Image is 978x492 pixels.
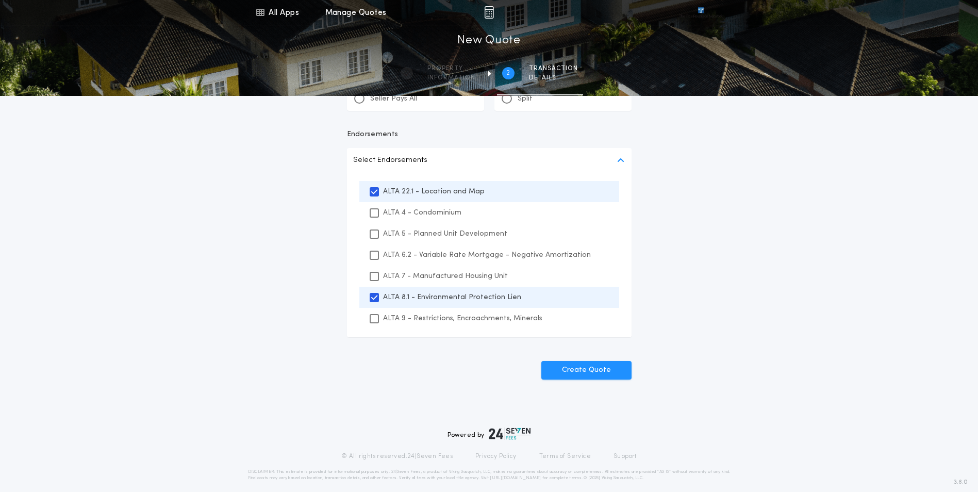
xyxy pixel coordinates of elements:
[954,478,968,487] span: 3.8.0
[248,469,731,481] p: DISCLAIMER: This estimate is provided for informational purposes only. 24|Seven Fees, a product o...
[353,154,427,167] p: Select Endorsements
[539,452,591,461] a: Terms of Service
[383,186,485,197] p: ALTA 22.1 - Location and Map
[484,6,494,19] img: img
[490,476,541,480] a: [URL][DOMAIN_NAME]
[427,74,475,82] span: information
[427,64,475,73] span: Property
[541,361,632,380] button: Create Quote
[383,271,508,282] p: ALTA 7 - Manufactured Housing Unit
[679,7,722,18] img: vs-icon
[383,250,591,260] p: ALTA 6.2 - Variable Rate Mortgage - Negative Amortization
[506,69,510,77] h2: 2
[383,313,542,324] p: ALTA 9 - Restrictions, Encroachments, Minerals
[614,452,637,461] a: Support
[447,428,531,440] div: Powered by
[347,148,632,173] button: Select Endorsements
[341,452,453,461] p: © All rights reserved. 24|Seven Fees
[529,74,578,82] span: details
[475,452,517,461] a: Privacy Policy
[370,94,417,104] p: Seller Pays All
[457,32,520,49] h1: New Quote
[347,173,632,337] ul: Select Endorsements
[489,428,531,440] img: logo
[529,64,578,73] span: Transaction
[383,207,461,218] p: ALTA 4 - Condominium
[347,129,632,140] p: Endorsements
[518,94,533,104] p: Split
[383,292,521,303] p: ALTA 8.1 - Environmental Protection Lien
[383,228,507,239] p: ALTA 5 - Planned Unit Development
